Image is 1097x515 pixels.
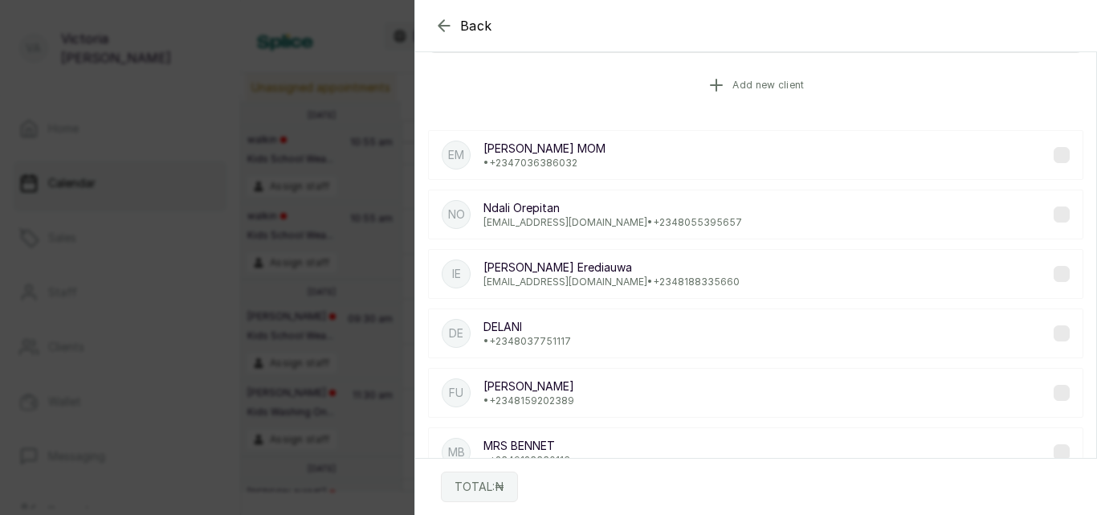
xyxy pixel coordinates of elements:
p: [PERSON_NAME] [483,378,574,394]
p: [EMAIL_ADDRESS][DOMAIN_NAME] • +234 8188335660 [483,276,740,288]
p: • +234 8037751117 [483,335,571,348]
p: NO [448,206,465,223]
span: Add new client [732,79,804,92]
p: [PERSON_NAME] MOM [483,141,606,157]
p: DE [449,325,463,341]
p: EM [448,147,464,163]
p: • +234 9123330116 [483,454,570,467]
button: Back [434,16,492,35]
p: IE [452,266,461,282]
p: FU [449,385,463,401]
p: MB [448,444,465,460]
p: • +234 8159202389 [483,394,574,407]
p: TOTAL: ₦ [455,479,504,495]
button: Add new client [428,63,1083,108]
span: Back [460,16,492,35]
p: MRS BENNET [483,438,570,454]
p: [EMAIL_ADDRESS][DOMAIN_NAME] • +234 8055395657 [483,216,742,229]
p: • +234 7036386032 [483,157,606,170]
p: [PERSON_NAME] Erediauwa [483,260,740,276]
p: DELANI [483,319,571,335]
p: Ndali Orepitan [483,200,742,216]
